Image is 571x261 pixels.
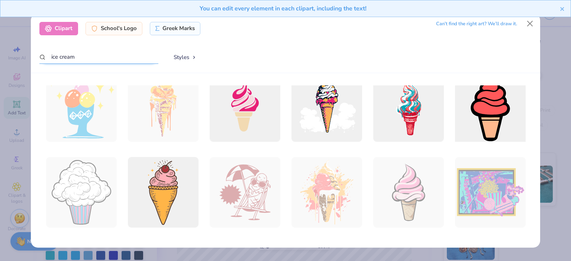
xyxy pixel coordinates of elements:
div: Can’t find the right art? We’ll draw it. [436,17,517,30]
button: Close [523,17,537,31]
button: Styles [166,50,204,64]
div: School's Logo [86,22,142,35]
input: Search by name [39,50,158,64]
div: Clipart [39,22,78,35]
div: You can edit every element in each clipart, including the text! [6,4,560,13]
button: close [560,4,565,13]
div: Greek Marks [150,22,201,35]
